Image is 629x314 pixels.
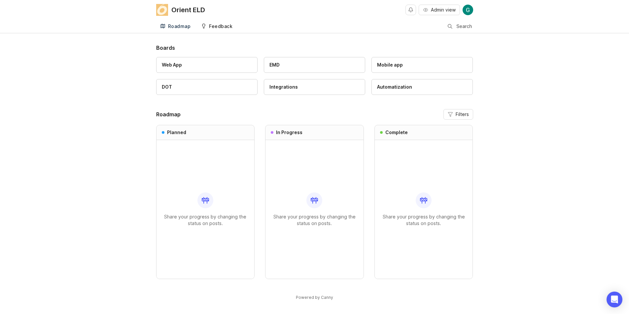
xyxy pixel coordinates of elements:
[377,83,412,91] div: Automatization
[371,57,473,73] a: Mobile app
[269,83,298,91] div: Integrations
[405,5,416,15] button: Notifications
[377,61,403,69] div: Mobile app
[276,129,302,136] h3: In Progress
[156,20,195,33] a: Roadmap
[607,292,622,307] div: Open Intercom Messenger
[156,79,258,95] a: DOT
[168,24,191,29] div: Roadmap
[162,83,172,91] div: DOT
[380,214,468,227] p: Share your progress by changing the status on posts.
[156,57,258,73] a: Web App
[271,214,358,227] p: Share your progress by changing the status on posts.
[295,294,334,301] a: Powered by Canny
[269,61,280,69] div: EMD
[162,214,249,227] p: Share your progress by changing the status on posts.
[156,110,181,118] h2: Roadmap
[419,5,460,15] button: Admin view
[431,7,456,13] span: Admin view
[264,57,365,73] a: EMD
[443,109,473,120] button: Filters
[371,79,473,95] a: Automatization
[156,44,473,52] h1: Boards
[209,24,232,29] div: Feedback
[167,129,186,136] h3: Planned
[264,79,365,95] a: Integrations
[385,129,408,136] h3: Complete
[456,111,469,118] span: Filters
[197,20,236,33] a: Feedback
[162,61,182,69] div: Web App
[171,7,205,13] div: Orient ELD
[156,4,168,16] img: Orient ELD logo
[463,5,473,15] img: Guard Manager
